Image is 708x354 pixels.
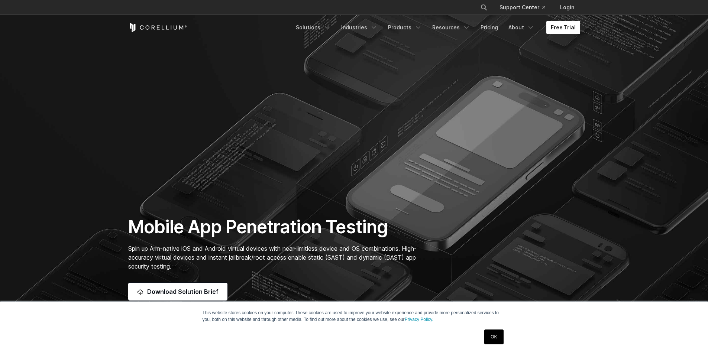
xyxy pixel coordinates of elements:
a: About [504,21,539,34]
a: Support Center [494,1,551,14]
div: Navigation Menu [471,1,580,14]
a: Pricing [476,21,502,34]
span: Spin up Arm-native iOS and Android virtual devices with near-limitless device and OS combinations... [128,245,417,270]
a: OK [484,329,503,344]
a: Industries [337,21,382,34]
h1: Mobile App Penetration Testing [128,216,424,238]
a: Corellium Home [128,23,187,32]
a: Products [384,21,426,34]
a: Download Solution Brief [128,283,227,301]
p: This website stores cookies on your computer. These cookies are used to improve your website expe... [203,309,506,323]
button: Search [477,1,491,14]
a: Resources [428,21,475,34]
a: Solutions [291,21,335,34]
a: Free Trial [546,21,580,34]
div: Navigation Menu [291,21,580,34]
a: Login [554,1,580,14]
a: Privacy Policy. [405,317,433,322]
span: Download Solution Brief [147,287,219,296]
